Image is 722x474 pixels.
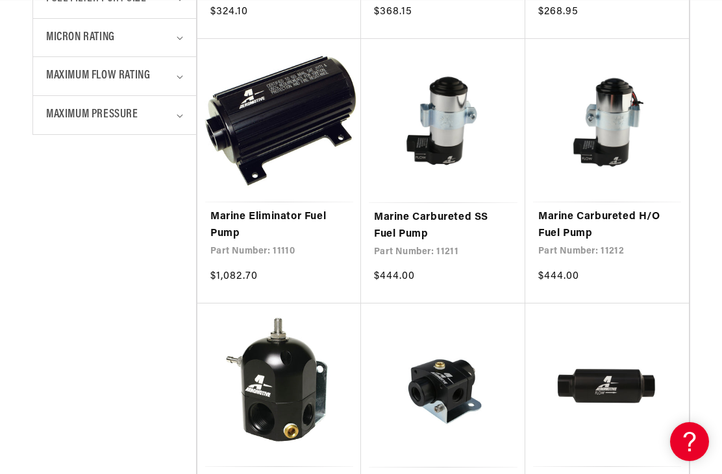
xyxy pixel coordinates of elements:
[374,209,512,243] a: Marine Carbureted SS Fuel Pump
[210,209,348,242] a: Marine Eliminator Fuel Pump
[46,106,138,124] span: Maximum Pressure
[46,67,150,86] span: Maximum Flow Rating
[46,19,183,57] summary: Micron Rating (0 selected)
[46,29,115,47] span: Micron Rating
[538,209,676,242] a: Marine Carbureted H/O Fuel Pump
[46,57,183,95] summary: Maximum Flow Rating (0 selected)
[46,96,183,134] summary: Maximum Pressure (0 selected)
